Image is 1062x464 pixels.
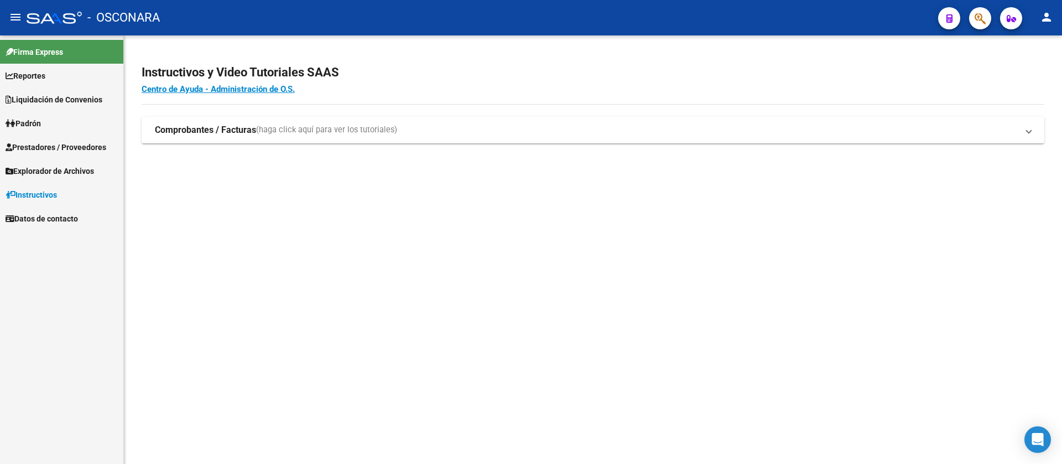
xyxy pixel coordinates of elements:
a: Centro de Ayuda - Administración de O.S. [142,84,295,94]
span: Datos de contacto [6,213,78,225]
h2: Instructivos y Video Tutoriales SAAS [142,62,1044,83]
span: - OSCONARA [87,6,160,30]
mat-icon: menu [9,11,22,24]
span: (haga click aquí para ver los tutoriales) [256,124,397,136]
span: Explorador de Archivos [6,165,94,177]
span: Firma Express [6,46,63,58]
div: Open Intercom Messenger [1024,426,1051,453]
span: Reportes [6,70,45,82]
strong: Comprobantes / Facturas [155,124,256,136]
mat-expansion-panel-header: Comprobantes / Facturas(haga click aquí para ver los tutoriales) [142,117,1044,143]
span: Liquidación de Convenios [6,94,102,106]
mat-icon: person [1040,11,1053,24]
span: Instructivos [6,189,57,201]
span: Padrón [6,117,41,130]
span: Prestadores / Proveedores [6,141,106,153]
